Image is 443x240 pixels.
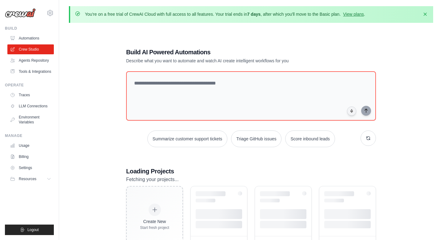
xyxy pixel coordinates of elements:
[7,152,54,162] a: Billing
[126,58,333,64] p: Describe what you want to automate and watch AI create intelligent workflows for you
[247,12,261,17] strong: 7 days
[7,112,54,127] a: Environment Variables
[7,174,54,184] button: Resources
[5,225,54,235] button: Logout
[285,130,335,147] button: Score inbound leads
[85,11,365,17] p: You're on a free trial of CrewAI Cloud with full access to all features. Your trial ends in , aft...
[7,33,54,43] a: Automations
[7,141,54,151] a: Usage
[27,227,39,232] span: Logout
[7,163,54,173] a: Settings
[126,48,333,56] h1: Build AI Powered Automations
[5,83,54,88] div: Operate
[5,26,54,31] div: Build
[7,56,54,65] a: Agents Repository
[7,101,54,111] a: LLM Connections
[5,133,54,138] div: Manage
[19,176,36,181] span: Resources
[7,44,54,54] a: Crew Studio
[126,167,376,176] h3: Loading Projects
[343,12,364,17] a: View plans
[5,8,36,18] img: Logo
[7,67,54,77] a: Tools & Integrations
[361,130,376,146] button: Get new suggestions
[347,106,356,116] button: Click to speak your automation idea
[231,130,281,147] button: Triage GitHub issues
[140,218,169,225] div: Create New
[126,176,376,184] p: Fetching your projects...
[147,130,227,147] button: Summarize customer support tickets
[140,225,169,230] div: Start fresh project
[7,90,54,100] a: Traces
